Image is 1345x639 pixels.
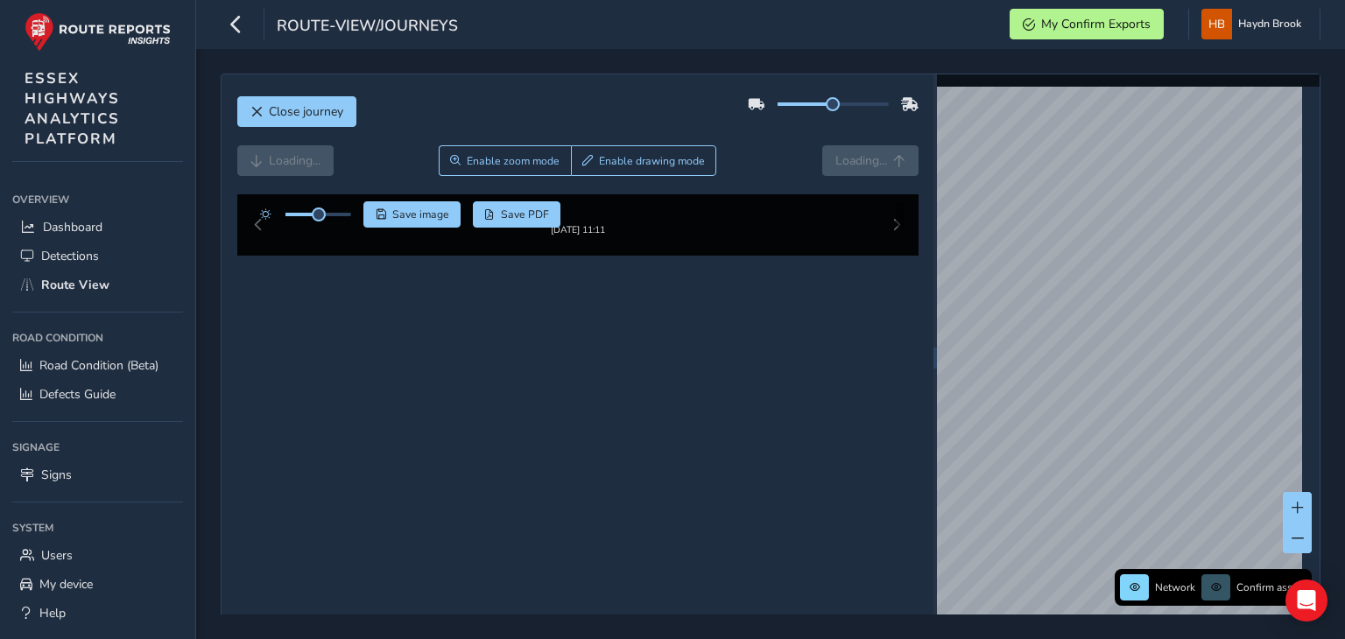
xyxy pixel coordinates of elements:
[237,96,356,127] button: Close journey
[1155,580,1195,594] span: Network
[41,248,99,264] span: Detections
[363,201,461,228] button: Save
[1041,16,1151,32] span: My Confirm Exports
[12,515,183,541] div: System
[1201,9,1307,39] button: Haydn Brook
[1236,580,1306,594] span: Confirm assets
[12,460,183,489] a: Signs
[12,599,183,628] a: Help
[12,380,183,409] a: Defects Guide
[25,12,171,52] img: rr logo
[1010,9,1164,39] button: My Confirm Exports
[12,242,183,270] a: Detections
[12,541,183,570] a: Users
[599,154,705,168] span: Enable drawing mode
[269,103,343,120] span: Close journey
[41,467,72,483] span: Signs
[39,386,116,403] span: Defects Guide
[473,201,561,228] button: PDF
[525,221,631,237] img: Thumbnail frame
[39,605,66,621] span: Help
[439,145,571,176] button: Zoom
[39,357,158,374] span: Road Condition (Beta)
[12,325,183,351] div: Road Condition
[392,207,449,221] span: Save image
[39,576,93,593] span: My device
[1238,9,1301,39] span: Haydn Brook
[571,145,717,176] button: Draw
[12,570,183,599] a: My device
[12,270,183,299] a: Route View
[1201,9,1232,39] img: diamond-layout
[41,277,109,293] span: Route View
[277,15,458,39] span: route-view/journeys
[12,351,183,380] a: Road Condition (Beta)
[43,219,102,235] span: Dashboard
[12,434,183,460] div: Signage
[501,207,549,221] span: Save PDF
[525,237,631,250] div: [DATE] 11:11
[1285,579,1327,621] div: Open Intercom Messenger
[41,547,73,564] span: Users
[25,68,120,149] span: ESSEX HIGHWAYS ANALYTICS PLATFORM
[467,154,560,168] span: Enable zoom mode
[12,186,183,213] div: Overview
[12,213,183,242] a: Dashboard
